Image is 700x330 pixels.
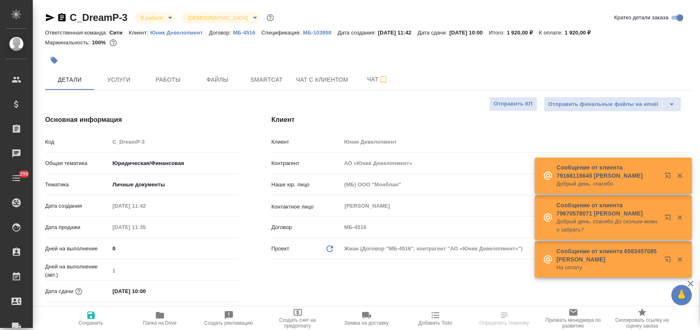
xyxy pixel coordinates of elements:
[548,100,658,109] span: Отправить финальные файлы на email
[489,97,537,111] button: Отправить КП
[659,167,679,187] button: Открыть в новой вкладке
[341,221,691,233] input: Пустое поле
[109,265,238,277] input: Пустое поле
[182,12,260,23] div: В работе
[332,307,401,330] button: Заявка на доставку
[417,30,449,36] p: Дата сдачи:
[45,223,109,231] p: Дата продажи
[358,74,397,85] span: Чат
[296,75,348,85] span: Чат с клиентом
[198,75,237,85] span: Файлы
[50,75,89,85] span: Детали
[247,75,286,85] span: Smartcat
[271,159,342,167] p: Контрагент
[109,156,238,170] div: Юридическая/Финансовая
[45,287,73,296] p: Дата сдачи
[659,209,679,229] button: Открыть в новой вкладке
[79,320,103,326] span: Сохранить
[401,307,470,330] button: Добавить Todo
[109,243,238,254] input: ✎ Введи что-нибудь
[70,12,128,23] a: C_DreamP-3
[45,202,109,210] p: Дата создания
[341,136,691,148] input: Пустое поле
[556,264,659,272] p: На оплату
[479,320,529,326] span: Определить тематику
[470,307,539,330] button: Определить тематику
[109,200,181,212] input: Пустое поле
[556,247,659,264] p: Сообщение от клиента 6583457085 [PERSON_NAME]
[15,170,33,178] span: 299
[262,30,303,36] p: Спецификация:
[671,214,688,221] button: Закрыть
[341,157,691,169] input: Пустое поле
[671,172,688,179] button: Закрыть
[45,245,109,253] p: Дней на выполнение
[539,30,565,36] p: К оплате:
[186,14,250,21] button: [DEMOGRAPHIC_DATA]
[556,201,659,218] p: Сообщение от клиента 79670578071 [PERSON_NAME]
[341,179,691,190] input: Пустое поле
[494,99,533,109] span: Отправить КП
[45,39,92,46] p: Маржинальность:
[556,218,659,234] p: Добрый день, спасибо До скольки можно забрать?
[544,97,681,112] div: split button
[138,14,165,21] button: В работе
[57,13,67,23] button: Скопировать ссылку
[194,307,263,330] button: Создать рекламацию
[303,29,337,36] a: МБ-103958
[379,75,388,85] svg: Подписаться
[2,168,31,188] a: 299
[271,203,342,211] p: Контактное лицо
[556,163,659,180] p: Сообщение от клиента 79166116645 [PERSON_NAME]
[125,307,194,330] button: Папка на Drive
[108,37,119,48] button: 1.50 RUB;
[45,181,109,189] p: Тематика
[556,180,659,188] p: Добрый день, спасибо
[271,138,342,146] p: Клиент
[143,320,177,326] span: Папка на Drive
[271,115,691,125] h4: Клиент
[45,51,63,69] button: Добавить тэг
[150,29,209,36] a: Юник Девелопмент
[92,39,108,46] p: 100%
[45,263,109,279] p: Дней на выполнение (авт.)
[303,30,337,36] p: МБ-103958
[109,136,238,148] input: Пустое поле
[449,30,489,36] p: [DATE] 10:00
[134,12,175,23] div: В работе
[337,30,378,36] p: Дата создания:
[109,178,238,192] div: Личные документы
[129,30,150,36] p: Клиент:
[99,75,139,85] span: Услуги
[544,97,663,112] button: Отправить финальные файлы на email
[263,307,332,330] button: Создать счет на предоплату
[271,223,342,231] p: Договор
[565,30,597,36] p: 1 920,00 ₽
[341,242,691,256] div: Жмак (Договор "МБ-4516", контрагент "АО «Юник Девелопмент»")
[45,13,55,23] button: Скопировать ссылку для ЯМессенджера
[614,14,668,22] span: Кратко детали заказа
[418,320,452,326] span: Добавить Todo
[233,29,261,36] a: МБ-4516
[109,30,129,36] p: Сити
[671,256,688,263] button: Закрыть
[109,221,181,233] input: Пустое поле
[344,320,388,326] span: Заявка на доставку
[233,30,261,36] p: МБ-4516
[45,30,109,36] p: Ответственная команда:
[507,30,539,36] p: 1 920,00 ₽
[150,30,209,36] p: Юник Девелопмент
[57,307,125,330] button: Сохранить
[268,317,327,329] span: Создать счет на предоплату
[659,251,679,271] button: Открыть в новой вкладке
[45,138,109,146] p: Код
[378,30,418,36] p: [DATE] 11:42
[45,159,109,167] p: Общая тематика
[148,75,188,85] span: Работы
[204,320,253,326] span: Создать рекламацию
[45,115,239,125] h4: Основная информация
[271,181,342,189] p: Наше юр. лицо
[73,286,84,297] button: Если добавить услуги и заполнить их объемом, то дата рассчитается автоматически
[489,30,506,36] p: Итого:
[209,30,233,36] p: Договор:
